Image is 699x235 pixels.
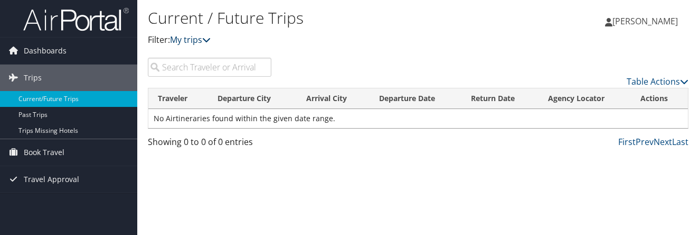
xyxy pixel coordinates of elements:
th: Departure City: activate to sort column ascending [208,88,297,109]
a: First [618,136,636,148]
span: [PERSON_NAME] [612,15,678,27]
th: Departure Date: activate to sort column descending [370,88,461,109]
td: No Airtineraries found within the given date range. [148,109,688,128]
th: Traveler: activate to sort column ascending [148,88,208,109]
span: Book Travel [24,139,64,166]
img: airportal-logo.png [23,7,129,32]
input: Search Traveler or Arrival City [148,58,271,77]
span: Trips [24,65,42,91]
a: Prev [636,136,654,148]
a: My trips [170,34,211,46]
th: Actions [631,88,688,109]
a: [PERSON_NAME] [605,5,688,37]
th: Return Date: activate to sort column ascending [461,88,539,109]
th: Arrival City: activate to sort column ascending [297,88,370,109]
p: Filter: [148,33,508,47]
div: Showing 0 to 0 of 0 entries [148,135,271,153]
a: Last [672,136,688,148]
th: Agency Locator: activate to sort column ascending [539,88,631,109]
span: Travel Approval [24,166,79,193]
h1: Current / Future Trips [148,7,508,29]
a: Next [654,136,672,148]
a: Table Actions [627,76,688,87]
span: Dashboards [24,38,67,64]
